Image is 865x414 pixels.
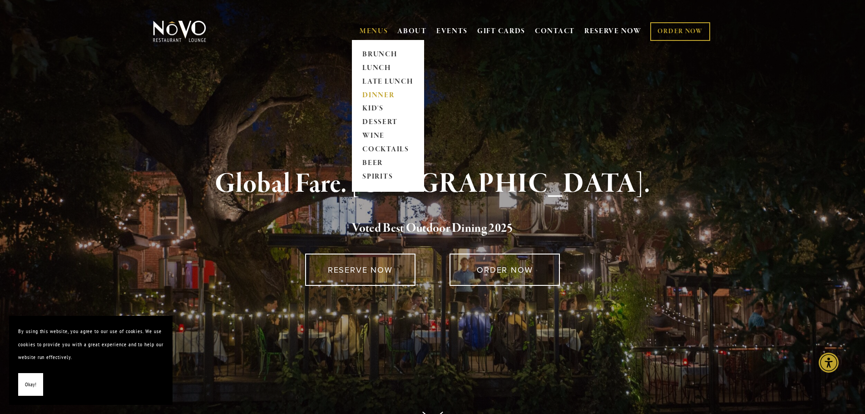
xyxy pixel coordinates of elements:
[151,20,208,43] img: Novo Restaurant &amp; Lounge
[436,27,468,36] a: EVENTS
[650,22,710,41] a: ORDER NOW
[360,116,416,130] a: DESSERT
[168,219,697,238] h2: 5
[450,254,560,286] a: ORDER NOW
[477,23,525,40] a: GIFT CARDS
[360,130,416,143] a: WINE
[18,325,163,364] p: By using this website, you agree to our use of cookies. We use cookies to provide you with a grea...
[305,254,415,286] a: RESERVE NOW
[25,378,36,391] span: Okay!
[397,27,427,36] a: ABOUT
[819,353,839,373] div: Accessibility Menu
[584,23,642,40] a: RESERVE NOW
[360,61,416,75] a: LUNCH
[360,27,388,36] a: MENUS
[360,157,416,170] a: BEER
[360,102,416,116] a: KID'S
[535,23,575,40] a: CONTACT
[360,75,416,89] a: LATE LUNCH
[9,316,173,405] section: Cookie banner
[360,143,416,157] a: COCKTAILS
[360,170,416,184] a: SPIRITS
[215,167,650,201] strong: Global Fare. [GEOGRAPHIC_DATA].
[360,89,416,102] a: DINNER
[360,48,416,61] a: BRUNCH
[352,220,507,238] a: Voted Best Outdoor Dining 202
[18,373,43,396] button: Okay!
